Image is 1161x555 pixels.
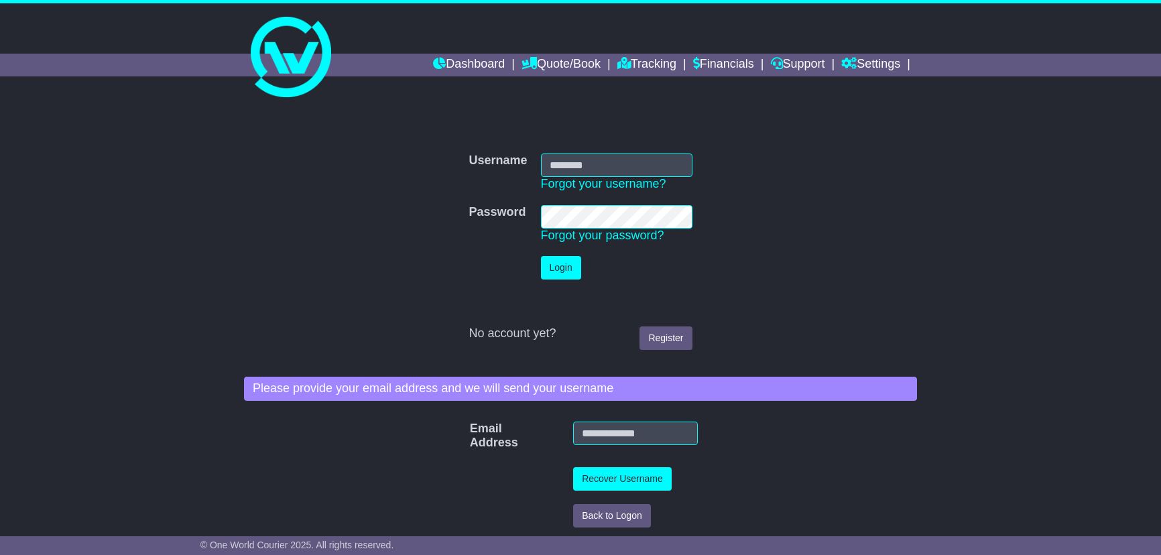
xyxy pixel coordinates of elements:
[541,177,666,190] a: Forgot your username?
[771,54,825,76] a: Support
[469,205,526,220] label: Password
[541,256,581,280] button: Login
[693,54,754,76] a: Financials
[244,377,917,401] div: Please provide your email address and we will send your username
[522,54,601,76] a: Quote/Book
[573,467,672,491] button: Recover Username
[200,540,394,550] span: © One World Courier 2025. All rights reserved.
[617,54,676,76] a: Tracking
[841,54,900,76] a: Settings
[541,229,664,242] a: Forgot your password?
[639,326,692,350] a: Register
[463,422,487,450] label: Email Address
[573,504,651,528] button: Back to Logon
[469,153,527,168] label: Username
[433,54,505,76] a: Dashboard
[469,326,692,341] div: No account yet?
